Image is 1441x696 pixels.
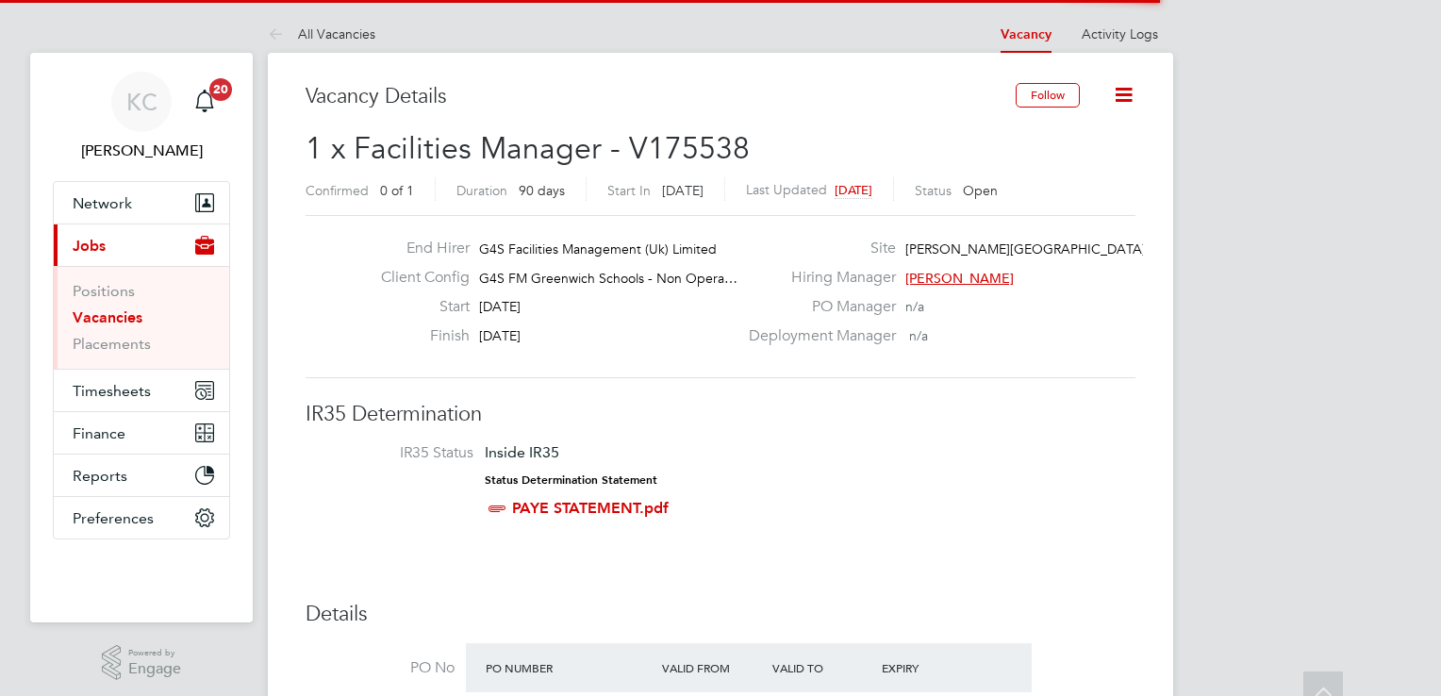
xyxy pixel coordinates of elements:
span: Open [963,182,998,199]
span: Finance [73,424,125,442]
span: Timesheets [73,382,151,400]
div: PO Number [481,651,657,685]
span: n/a [905,298,924,315]
label: Site [737,239,896,258]
a: Positions [73,282,135,300]
span: Reports [73,467,127,485]
span: [DATE] [479,327,521,344]
label: Start In [607,182,651,199]
div: Valid To [768,651,878,685]
a: Placements [73,335,151,353]
a: Vacancy [1001,26,1052,42]
span: [PERSON_NAME][GEOGRAPHIC_DATA] [GEOGRAPHIC_DATA]… [905,240,1299,257]
button: Timesheets [54,370,229,411]
a: All Vacancies [268,25,375,42]
span: [DATE] [479,298,521,315]
a: Go to home page [53,558,230,588]
a: KC[PERSON_NAME] [53,72,230,162]
nav: Main navigation [30,53,253,622]
span: [PERSON_NAME] [905,270,1014,287]
span: Preferences [73,509,154,527]
button: Finance [54,412,229,454]
label: Finish [366,326,470,346]
a: PAYE STATEMENT.pdf [512,499,669,517]
div: Expiry [877,651,987,685]
a: 20 [186,72,224,132]
button: Follow [1016,83,1080,108]
label: Client Config [366,268,470,288]
h3: Vacancy Details [306,83,1016,110]
div: Valid From [657,651,768,685]
label: Last Updated [746,181,827,198]
span: Powered by [128,645,181,661]
span: Kay Cronin [53,140,230,162]
button: Jobs [54,224,229,266]
button: Reports [54,455,229,496]
span: Inside IR35 [485,443,559,461]
div: Jobs [54,266,229,369]
button: Network [54,182,229,224]
label: Duration [456,182,507,199]
label: Start [366,297,470,317]
strong: Status Determination Statement [485,473,657,487]
span: KC [126,90,157,114]
label: Deployment Manager [737,326,896,346]
label: Status [915,182,952,199]
label: PO Manager [737,297,896,317]
label: Hiring Manager [737,268,896,288]
label: IR35 Status [324,443,473,463]
label: PO No [306,658,455,678]
span: G4S FM Greenwich Schools - Non Opera… [479,270,737,287]
span: Engage [128,661,181,677]
h3: Details [306,601,1135,628]
button: Preferences [54,497,229,539]
a: Activity Logs [1082,25,1158,42]
label: End Hirer [366,239,470,258]
label: Confirmed [306,182,369,199]
span: n/a [909,327,928,344]
span: 90 days [519,182,565,199]
span: Network [73,194,132,212]
span: [DATE] [835,182,872,198]
a: Powered byEngage [102,645,182,681]
span: 1 x Facilities Manager - V175538 [306,130,750,167]
img: fastbook-logo-retina.png [54,558,230,588]
span: [DATE] [662,182,704,199]
span: 20 [209,78,232,101]
span: Jobs [73,237,106,255]
span: 0 of 1 [380,182,414,199]
span: G4S Facilities Management (Uk) Limited [479,240,717,257]
h3: IR35 Determination [306,401,1135,428]
a: Vacancies [73,308,142,326]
